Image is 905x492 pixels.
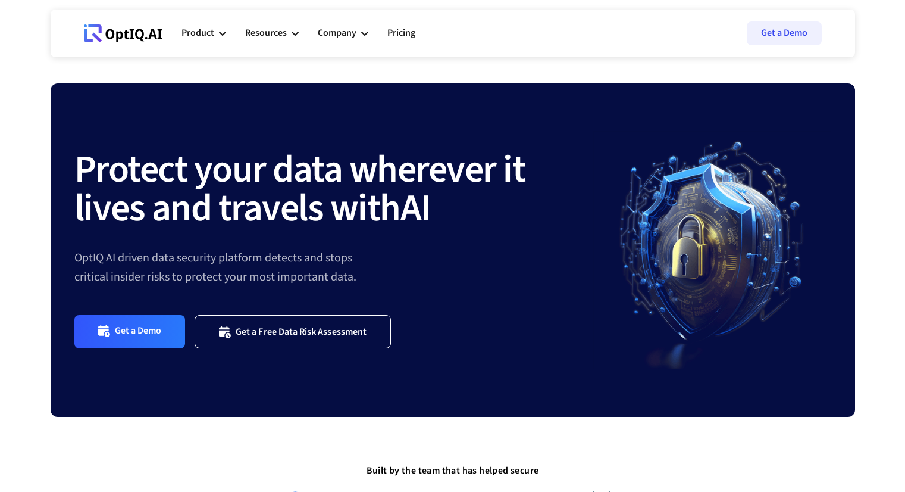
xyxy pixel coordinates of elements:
[84,15,162,51] a: Webflow Homepage
[400,181,431,236] strong: AI
[387,15,415,51] a: Pricing
[318,25,356,41] div: Company
[245,15,299,51] div: Resources
[747,21,822,45] a: Get a Demo
[74,248,593,287] div: OptIQ AI driven data security platform detects and stops critical insider risks to protect your m...
[367,464,539,477] strong: Built by the team that has helped secure
[318,15,368,51] div: Company
[181,25,214,41] div: Product
[74,315,186,348] a: Get a Demo
[74,142,525,236] strong: Protect your data wherever it lives and travels with
[195,315,391,348] a: Get a Free Data Risk Assessment
[115,325,162,338] div: Get a Demo
[181,15,226,51] div: Product
[236,326,367,338] div: Get a Free Data Risk Assessment
[245,25,287,41] div: Resources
